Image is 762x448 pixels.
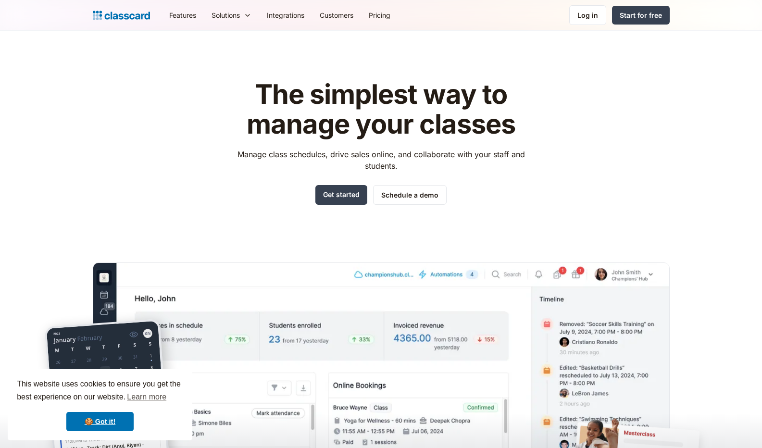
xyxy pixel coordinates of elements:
[212,10,240,20] div: Solutions
[204,4,259,26] div: Solutions
[162,4,204,26] a: Features
[577,10,598,20] div: Log in
[66,412,134,431] a: dismiss cookie message
[93,9,150,22] a: Logo
[315,185,367,205] a: Get started
[125,390,168,404] a: learn more about cookies
[373,185,447,205] a: Schedule a demo
[228,80,534,139] h1: The simplest way to manage your classes
[17,378,183,404] span: This website uses cookies to ensure you get the best experience on our website.
[8,369,192,440] div: cookieconsent
[228,149,534,172] p: Manage class schedules, drive sales online, and collaborate with your staff and students.
[620,10,662,20] div: Start for free
[312,4,361,26] a: Customers
[569,5,606,25] a: Log in
[612,6,670,25] a: Start for free
[361,4,398,26] a: Pricing
[259,4,312,26] a: Integrations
